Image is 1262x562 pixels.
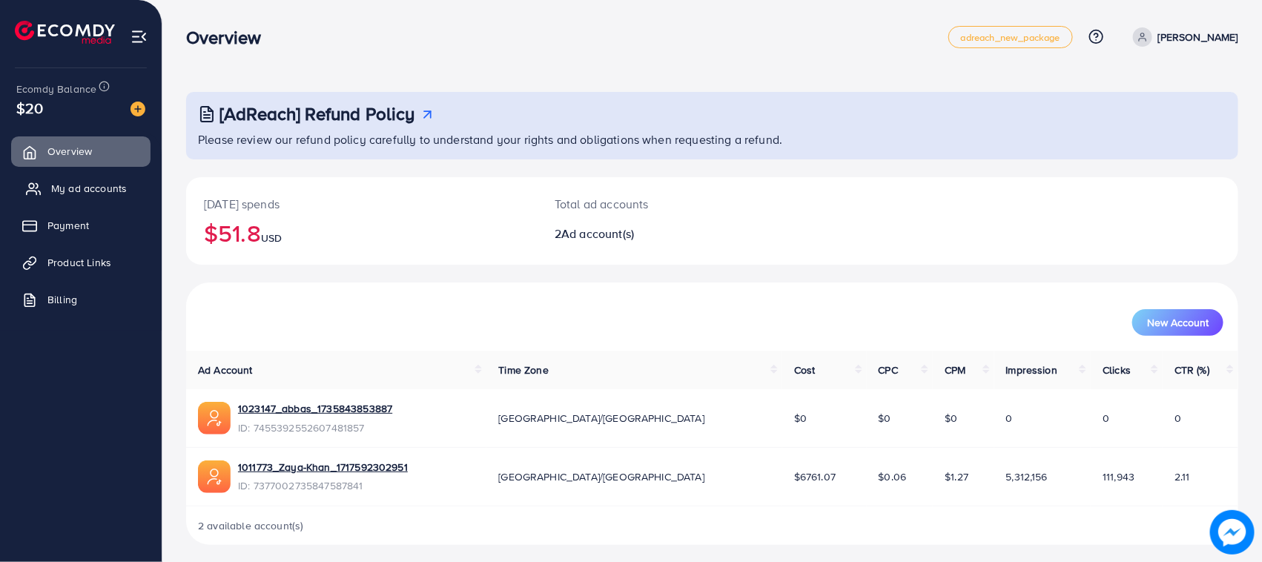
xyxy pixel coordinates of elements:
[11,173,151,203] a: My ad accounts
[498,363,548,377] span: Time Zone
[561,225,634,242] span: Ad account(s)
[16,97,43,119] span: $20
[879,411,891,426] span: $0
[131,28,148,45] img: menu
[555,227,782,241] h2: 2
[555,195,782,213] p: Total ad accounts
[1132,309,1223,336] button: New Account
[1127,27,1238,47] a: [PERSON_NAME]
[1175,469,1190,484] span: 2.11
[1210,510,1255,555] img: image
[879,363,898,377] span: CPC
[1103,363,1131,377] span: Clicks
[131,102,145,116] img: image
[948,26,1073,48] a: adreach_new_package
[198,130,1229,148] p: Please review our refund policy carefully to understand your rights and obligations when requesti...
[11,248,151,277] a: Product Links
[219,103,415,125] h3: [AdReach] Refund Policy
[498,411,704,426] span: [GEOGRAPHIC_DATA]/[GEOGRAPHIC_DATA]
[1103,411,1109,426] span: 0
[498,469,704,484] span: [GEOGRAPHIC_DATA]/[GEOGRAPHIC_DATA]
[1006,411,1013,426] span: 0
[11,285,151,314] a: Billing
[879,469,907,484] span: $0.06
[261,231,282,245] span: USD
[238,401,392,416] a: 1023147_abbas_1735843853887
[794,363,816,377] span: Cost
[1147,317,1209,328] span: New Account
[1006,469,1048,484] span: 5,312,156
[1006,363,1058,377] span: Impression
[16,82,96,96] span: Ecomdy Balance
[1175,363,1209,377] span: CTR (%)
[945,411,957,426] span: $0
[11,136,151,166] a: Overview
[15,21,115,44] img: logo
[198,363,253,377] span: Ad Account
[238,420,392,435] span: ID: 7455392552607481857
[1103,469,1134,484] span: 111,943
[204,219,519,247] h2: $51.8
[186,27,273,48] h3: Overview
[1158,28,1238,46] p: [PERSON_NAME]
[198,518,304,533] span: 2 available account(s)
[47,218,89,233] span: Payment
[961,33,1060,42] span: adreach_new_package
[945,469,968,484] span: $1.27
[238,460,408,475] a: 1011773_Zaya-Khan_1717592302951
[198,402,231,434] img: ic-ads-acc.e4c84228.svg
[47,255,111,270] span: Product Links
[47,144,92,159] span: Overview
[794,469,836,484] span: $6761.07
[51,181,127,196] span: My ad accounts
[204,195,519,213] p: [DATE] spends
[47,292,77,307] span: Billing
[198,460,231,493] img: ic-ads-acc.e4c84228.svg
[945,363,965,377] span: CPM
[238,478,408,493] span: ID: 7377002735847587841
[1175,411,1181,426] span: 0
[794,411,807,426] span: $0
[11,211,151,240] a: Payment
